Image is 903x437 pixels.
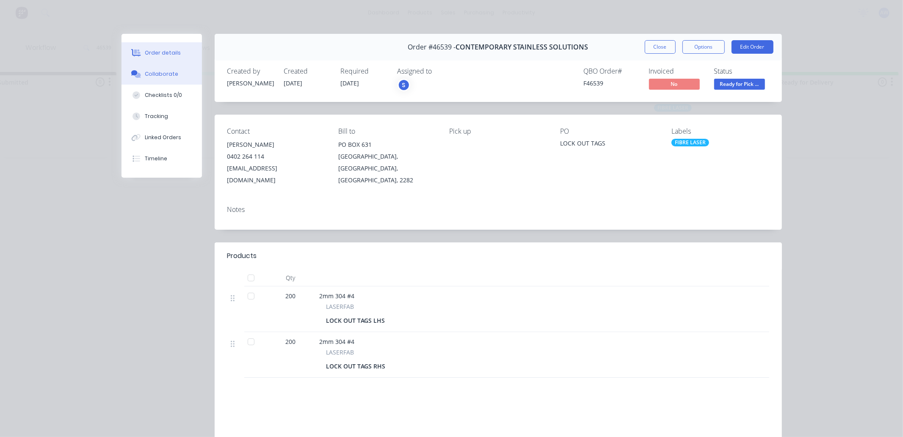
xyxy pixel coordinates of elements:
[714,79,765,89] span: Ready for Pick ...
[227,162,325,186] div: [EMAIL_ADDRESS][DOMAIN_NAME]
[408,43,456,51] span: Order #46539 -
[320,292,355,300] span: 2mm 304 #4
[227,127,325,135] div: Contact
[122,63,202,85] button: Collaborate
[398,67,482,75] div: Assigned to
[732,40,773,54] button: Edit Order
[649,79,700,89] span: No
[326,360,389,372] div: LOCK OUT TAGS RHS
[227,251,257,261] div: Products
[320,338,355,346] span: 2mm 304 #4
[145,113,168,120] div: Tracking
[584,79,639,88] div: F46539
[398,79,410,91] button: S
[286,291,296,300] span: 200
[338,139,436,151] div: PO BOX 631
[227,67,274,75] div: Created by
[714,79,765,91] button: Ready for Pick ...
[449,127,547,135] div: Pick up
[265,269,316,286] div: Qty
[145,70,178,78] div: Collaborate
[122,42,202,63] button: Order details
[341,67,387,75] div: Required
[122,106,202,127] button: Tracking
[227,79,274,88] div: [PERSON_NAME]
[122,85,202,106] button: Checklists 0/0
[584,67,639,75] div: QBO Order #
[561,139,658,151] div: LOCK OUT TAGS
[122,127,202,148] button: Linked Orders
[338,151,436,186] div: [GEOGRAPHIC_DATA], [GEOGRAPHIC_DATA], [GEOGRAPHIC_DATA], 2282
[649,67,704,75] div: Invoiced
[145,91,182,99] div: Checklists 0/0
[561,127,658,135] div: PO
[341,79,359,87] span: [DATE]
[284,79,303,87] span: [DATE]
[682,40,725,54] button: Options
[326,302,354,311] span: LASERFAB
[145,134,181,141] div: Linked Orders
[227,139,325,186] div: [PERSON_NAME]0402 264 114[EMAIL_ADDRESS][DOMAIN_NAME]
[145,49,181,57] div: Order details
[671,139,709,146] div: FIBRE LASER
[714,67,769,75] div: Status
[227,206,769,214] div: Notes
[326,348,354,357] span: LASERFAB
[122,148,202,169] button: Timeline
[227,139,325,151] div: [PERSON_NAME]
[456,43,588,51] span: CONTEMPORARY STAINLESS SOLUTIONS
[338,139,436,186] div: PO BOX 631[GEOGRAPHIC_DATA], [GEOGRAPHIC_DATA], [GEOGRAPHIC_DATA], 2282
[145,155,167,162] div: Timeline
[284,67,331,75] div: Created
[326,314,389,327] div: LOCK OUT TAGS LHS
[338,127,436,135] div: Bill to
[645,40,676,54] button: Close
[286,337,296,346] span: 200
[671,127,769,135] div: Labels
[227,151,325,162] div: 0402 264 114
